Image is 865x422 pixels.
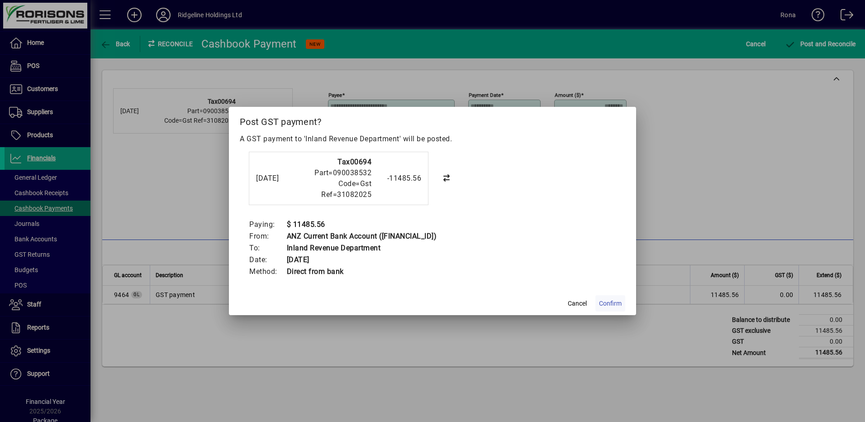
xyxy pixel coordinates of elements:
div: -11485.56 [376,173,421,184]
p: A GST payment to 'Inland Revenue Department' will be posted. [240,134,625,144]
td: From: [249,230,286,242]
td: To: [249,242,286,254]
td: Inland Revenue Department [286,242,437,254]
td: $ 11485.56 [286,219,437,230]
td: Direct from bank [286,266,437,278]
span: Part=090038532 Code=Gst Ref=31082025 [314,168,371,199]
h2: Post GST payment? [229,107,636,133]
td: Method: [249,266,286,278]
div: [DATE] [256,173,292,184]
td: ANZ Current Bank Account ([FINANCIAL_ID]) [286,230,437,242]
strong: Tax00694 [337,158,371,166]
button: Confirm [595,295,625,312]
td: Paying: [249,219,286,230]
td: [DATE] [286,254,437,266]
span: Cancel [568,299,587,308]
button: Cancel [563,295,592,312]
td: Date: [249,254,286,266]
span: Confirm [599,299,622,308]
